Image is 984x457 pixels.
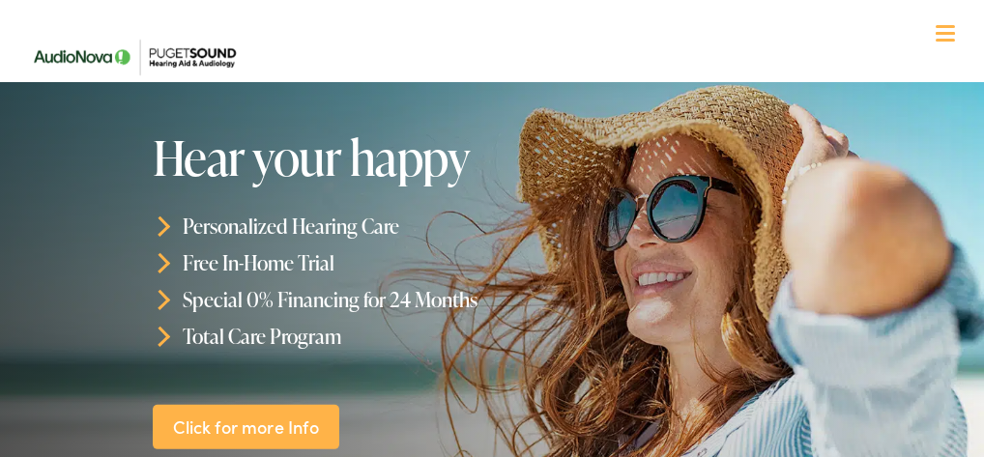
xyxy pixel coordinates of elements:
[153,208,645,244] li: Personalized Hearing Care
[34,77,964,137] a: What We Offer
[153,130,645,184] h1: Hear your happy
[153,317,645,354] li: Total Care Program
[153,244,645,281] li: Free In-Home Trial
[153,404,340,449] a: Click for more Info
[153,281,645,318] li: Special 0% Financing for 24 Months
